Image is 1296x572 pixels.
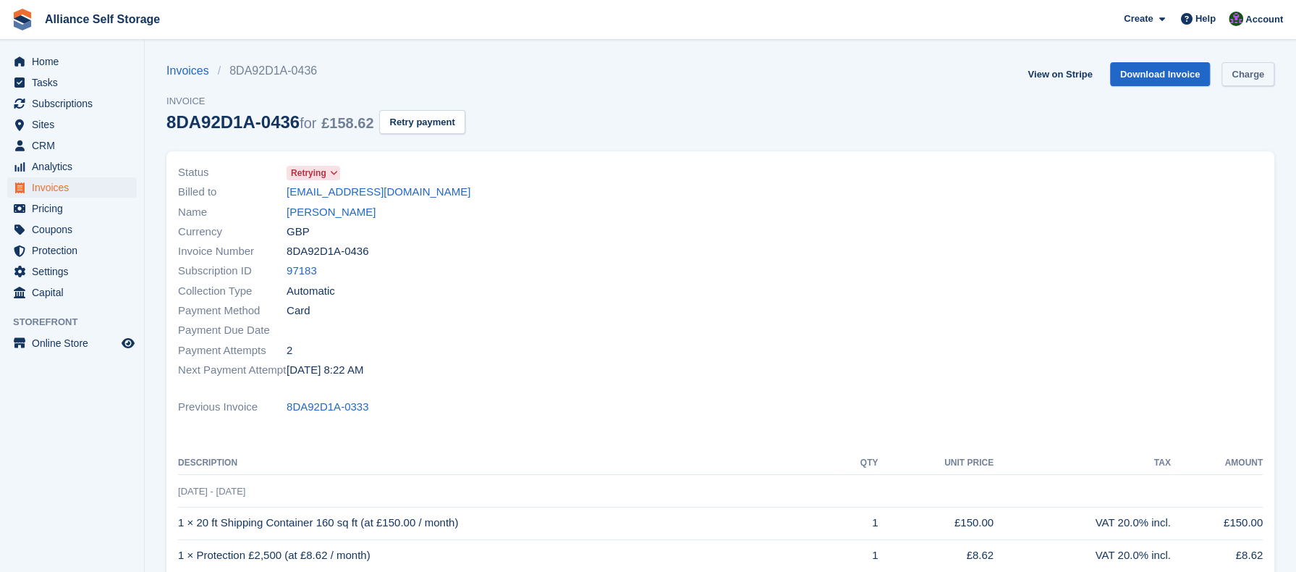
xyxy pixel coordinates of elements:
a: menu [7,261,137,282]
a: View on Stripe [1022,62,1098,86]
img: Romilly Norton [1229,12,1243,26]
th: Amount [1171,452,1263,475]
span: Retrying [291,167,326,180]
a: menu [7,177,137,198]
span: Currency [178,224,287,240]
th: Description [178,452,836,475]
span: Create [1124,12,1153,26]
span: Storefront [13,315,144,329]
span: Online Store [32,333,119,353]
span: Sites [32,114,119,135]
a: Download Invoice [1110,62,1211,86]
th: Unit Price [878,452,994,475]
a: 97183 [287,263,317,279]
span: Invoice [166,94,465,109]
span: Tasks [32,72,119,93]
span: Subscriptions [32,93,119,114]
a: menu [7,219,137,240]
a: menu [7,240,137,261]
span: Automatic [287,283,335,300]
a: menu [7,135,137,156]
a: Charge [1221,62,1274,86]
span: Coupons [32,219,119,240]
span: Status [178,164,287,181]
a: menu [7,282,137,303]
span: Account [1245,12,1283,27]
a: menu [7,333,137,353]
td: £150.00 [1171,507,1263,539]
span: [DATE] - [DATE] [178,486,245,497]
span: Protection [32,240,119,261]
span: Analytics [32,156,119,177]
span: Collection Type [178,283,287,300]
span: Home [32,51,119,72]
th: Tax [994,452,1171,475]
time: 2025-09-25 07:22:49 UTC [287,362,363,379]
a: [PERSON_NAME] [287,204,376,221]
div: 8DA92D1A-0436 [166,112,373,132]
span: Pricing [32,198,119,219]
td: £8.62 [1171,539,1263,572]
a: menu [7,93,137,114]
th: QTY [836,452,878,475]
span: Help [1195,12,1216,26]
nav: breadcrumbs [166,62,465,80]
a: Preview store [119,335,137,352]
a: 8DA92D1A-0333 [287,399,368,416]
a: Retrying [287,164,340,181]
span: Invoice Number [178,243,287,260]
img: stora-icon-8386f47178a22dfd0bd8f6a31ec36ba5ce8667c1dd55bd0f319d3a0aa187defe.svg [12,9,33,30]
span: Settings [32,261,119,282]
a: menu [7,198,137,219]
span: Card [287,303,310,319]
span: GBP [287,224,310,240]
span: Payment Due Date [178,322,287,339]
span: Payment Method [178,303,287,319]
span: 2 [287,342,292,359]
button: Retry payment [379,110,465,134]
td: £150.00 [878,507,994,539]
td: 1 × Protection £2,500 (at £8.62 / month) [178,539,836,572]
a: Invoices [166,62,218,80]
span: £158.62 [321,115,373,131]
span: Invoices [32,177,119,198]
span: Subscription ID [178,263,287,279]
td: 1 [836,539,878,572]
td: 1 [836,507,878,539]
div: VAT 20.0% incl. [994,547,1171,564]
td: £8.62 [878,539,994,572]
td: 1 × 20 ft Shipping Container 160 sq ft (at £150.00 / month) [178,507,836,539]
span: CRM [32,135,119,156]
div: VAT 20.0% incl. [994,515,1171,531]
a: menu [7,51,137,72]
a: menu [7,114,137,135]
a: menu [7,72,137,93]
span: Previous Invoice [178,399,287,416]
span: Next Payment Attempt [178,362,287,379]
a: Alliance Self Storage [39,7,166,31]
a: [EMAIL_ADDRESS][DOMAIN_NAME] [287,184,470,201]
span: Payment Attempts [178,342,287,359]
span: Billed to [178,184,287,201]
span: 8DA92D1A-0436 [287,243,368,260]
span: for [300,115,316,131]
span: Capital [32,282,119,303]
span: Name [178,204,287,221]
a: menu [7,156,137,177]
